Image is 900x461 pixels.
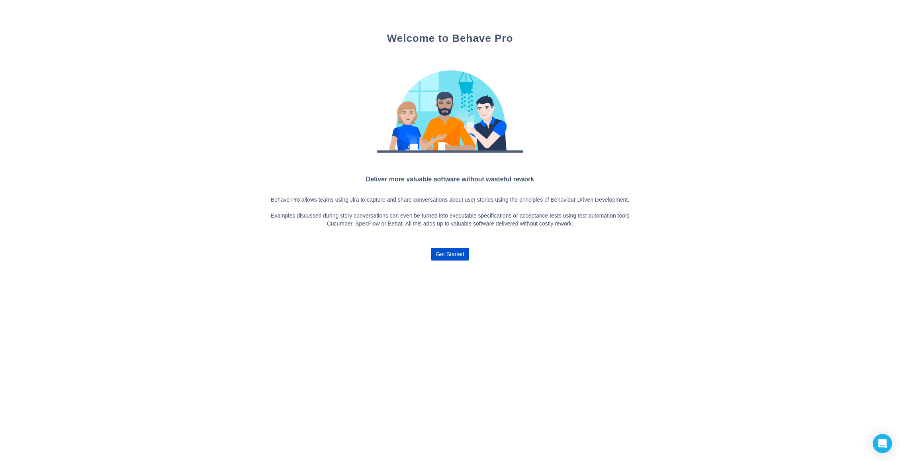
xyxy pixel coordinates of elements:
[265,32,635,45] h1: Welcome to Behave Pro
[873,434,892,453] div: Open Intercom Messenger
[436,248,464,261] span: Get Started
[265,196,635,228] p: Behave Pro allows teams using Jira to capture and share conversations about user stories using th...
[370,61,530,160] img: 00369af0bb1dbacc1a4e4cbbc7e10263.png
[431,248,469,261] button: Get Started
[265,174,635,184] h3: Deliver more valuable software without wasteful rework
